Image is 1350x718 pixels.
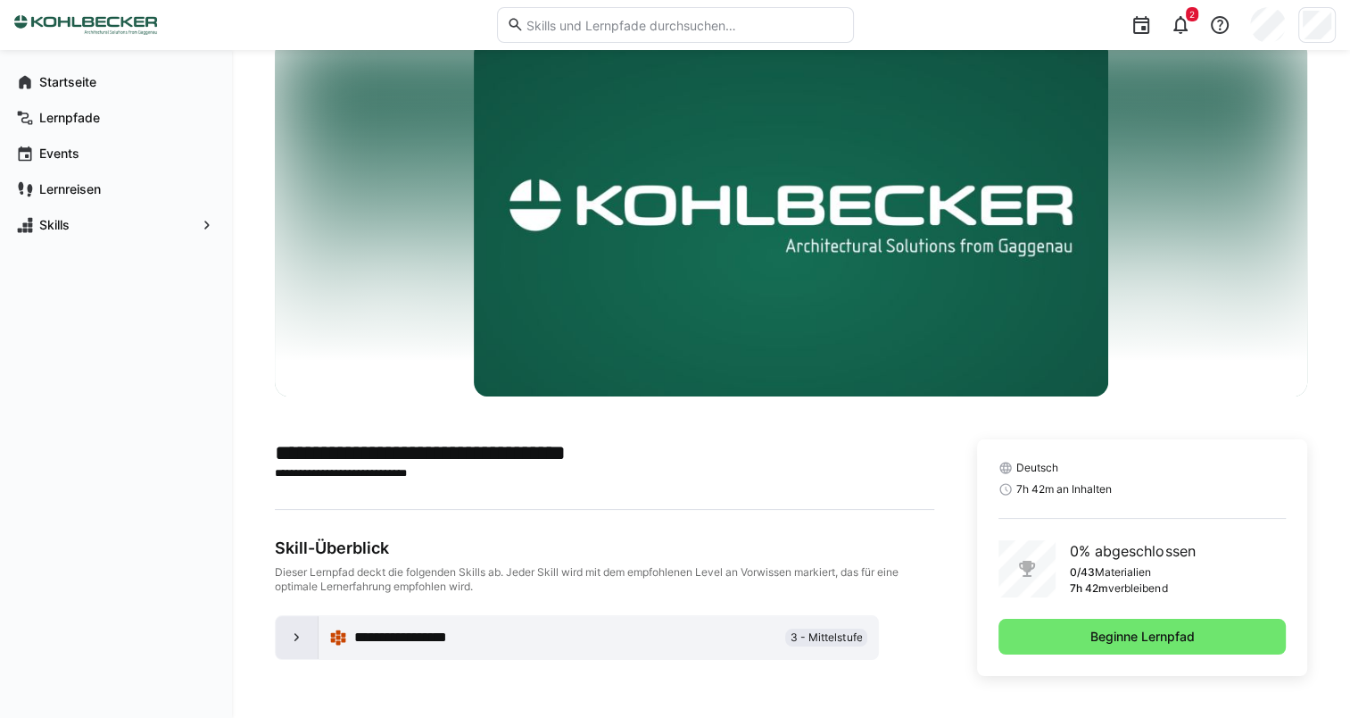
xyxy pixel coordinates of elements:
span: 7h 42m an Inhalten [1016,482,1112,497]
span: Beginne Lernpfad [1088,628,1197,646]
div: Dieser Lernpfad deckt die folgenden Skills ab. Jeder Skill wird mit dem empfohlenen Level an Vorw... [275,565,934,594]
p: 0/43 [1070,565,1095,580]
span: Deutsch [1016,461,1058,475]
p: Materialien [1095,565,1151,580]
p: 7h 42m [1070,581,1108,596]
div: Skill-Überblick [275,538,934,558]
span: 2 [1189,9,1195,20]
p: 0% abgeschlossen [1070,540,1195,562]
p: verbleibend [1108,581,1167,596]
input: Skills und Lernpfade durchsuchen… [524,17,843,33]
button: Beginne Lernpfad [998,619,1286,655]
span: 3 - Mittelstufe [791,630,862,645]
